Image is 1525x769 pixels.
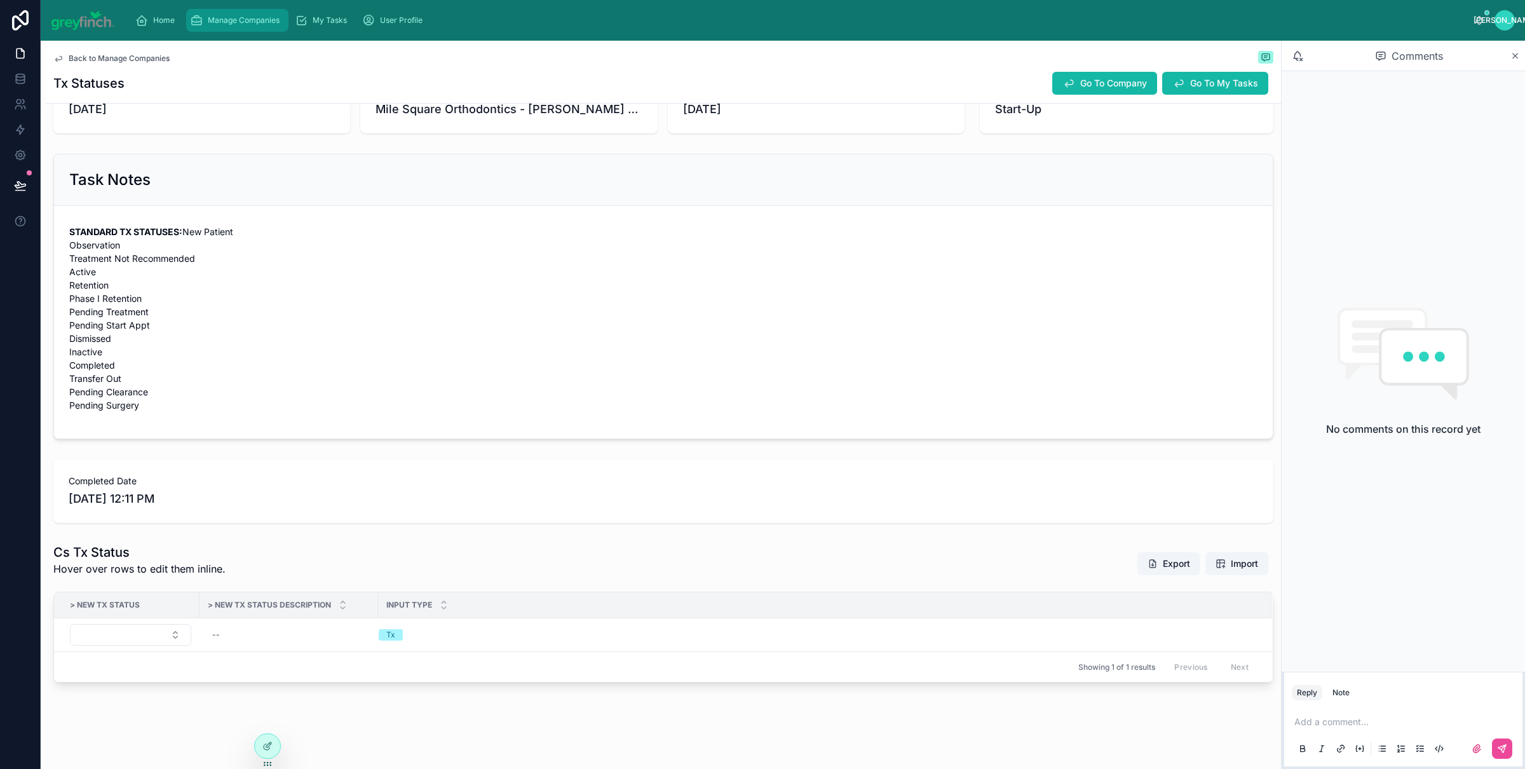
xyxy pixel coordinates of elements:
span: > New Tx Status [70,600,140,610]
img: App logo [51,10,115,31]
h2: No comments on this record yet [1326,421,1481,437]
a: User Profile [358,9,431,32]
a: My Tasks [291,9,356,32]
h1: Cs Tx Status [53,543,226,561]
div: scrollable content [125,6,1475,34]
span: User Profile [380,15,423,25]
span: Start-Up [995,100,1041,118]
span: Import [1231,557,1258,570]
span: [DATE] [683,100,949,118]
span: [DATE] 12:11 PM [69,490,1258,508]
strong: STANDARD TX STATUSES: [69,226,182,237]
button: Export [1137,552,1200,575]
h1: Tx Statuses [53,74,125,92]
p: Hover over rows to edit them inline. [53,561,226,576]
div: -- [212,630,220,640]
span: [DATE] [69,100,335,118]
span: Showing 1 of 1 results [1078,662,1155,672]
span: Mile Square Orthodontics - [PERSON_NAME] DDS PA [376,100,642,118]
span: Manage Companies [208,15,280,25]
a: Home [132,9,184,32]
span: Home [153,15,175,25]
button: Import [1205,552,1268,575]
span: Back to Manage Companies [69,53,170,64]
button: Select Button [70,624,191,646]
span: Comments [1392,48,1443,64]
div: Tx [386,629,395,641]
span: Input Type [386,600,432,610]
p: New Patient Observation Treatment Not Recommended Active Retention Phase I Retention Pending Trea... [69,225,1257,412]
a: Manage Companies [186,9,288,32]
button: Reply [1292,685,1322,700]
h2: Task Notes [69,170,151,190]
span: > New Tx Status Description [208,600,331,610]
button: Note [1327,685,1355,700]
button: Go To Company [1052,72,1157,95]
span: Completed Date [69,475,1258,487]
button: Go To My Tasks [1162,72,1268,95]
div: Note [1332,688,1350,698]
span: Go To My Tasks [1190,77,1258,90]
span: Go To Company [1080,77,1147,90]
a: Back to Manage Companies [53,53,170,64]
span: My Tasks [313,15,347,25]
